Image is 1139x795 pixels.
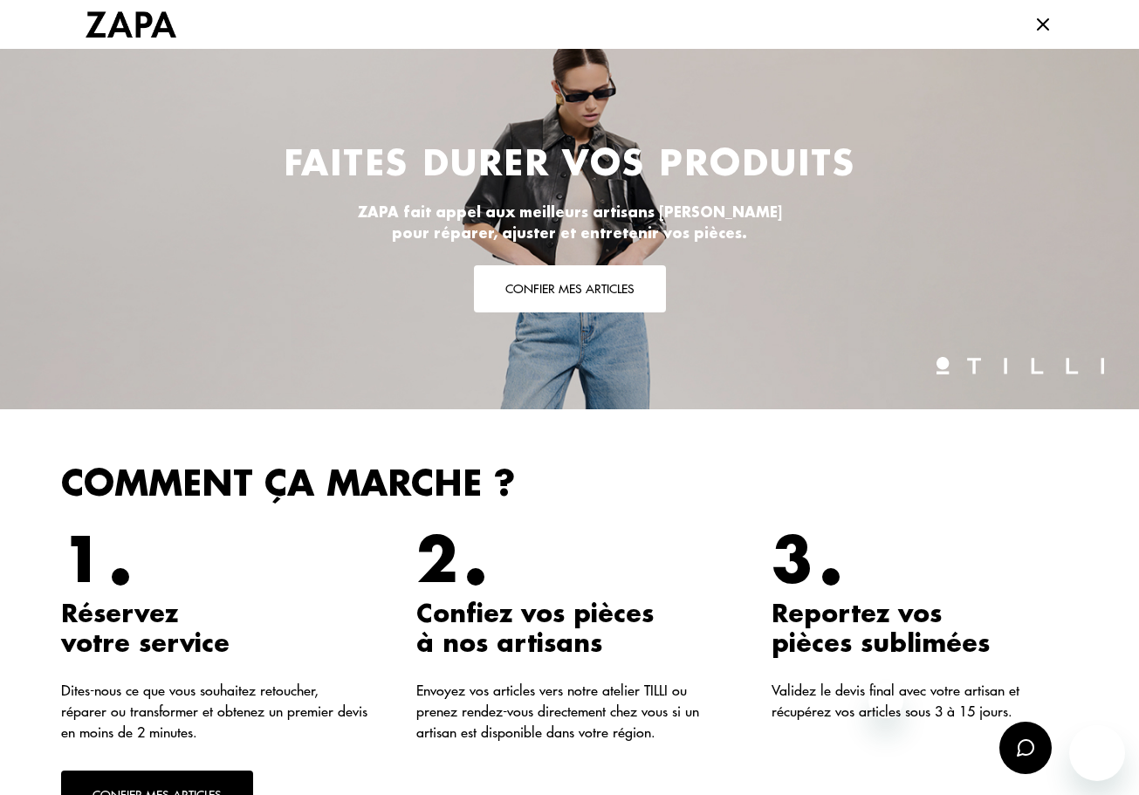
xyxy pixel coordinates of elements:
[284,147,855,182] h1: Faites durer vos produits
[416,632,602,656] span: à nos artisans
[772,680,1078,722] p: Validez le devis final avec votre artisan et récupérez vos articles sous 3 à 15 jours.
[358,202,782,244] p: ZAPA fait appel aux meilleurs artisans [PERSON_NAME] pour réparer, ajuster et entretenir vos pièces.
[772,531,813,593] p: 3
[61,531,103,593] p: 1
[86,11,176,38] img: Logo Zapa by Tilli
[1069,725,1125,781] iframe: Bouton de lancement de la fenêtre de messagerie
[772,602,942,627] span: Reportez vos
[416,531,458,593] p: 2
[772,632,990,656] span: pièces sublimées
[937,357,1104,374] img: Logo Tilli
[868,683,903,718] iframe: Fermer le message
[474,265,666,312] button: Confier mes articles
[416,680,723,743] p: Envoyez vos articles vers notre atelier TILLI ou prenez rendez-vous directement chez vous si un a...
[61,465,1079,504] h2: Comment ça marche ?
[416,602,654,627] span: Confiez vos pièces
[61,632,230,656] span: votre service
[61,680,367,743] p: Dites-nous ce que vous souhaitez retoucher, réparer ou transformer et obtenez un premier devis en...
[61,602,178,627] span: Réservez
